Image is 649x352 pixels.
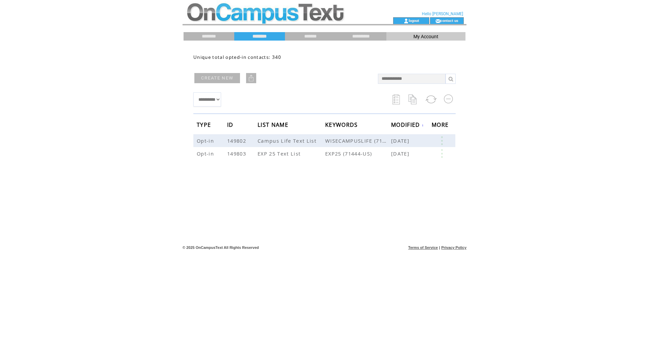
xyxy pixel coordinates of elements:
[258,122,290,126] a: LIST NAME
[408,245,438,250] a: Terms of Service
[258,150,302,157] span: EXP 25 Text List
[197,122,213,126] a: TYPE
[325,137,391,144] span: WISECAMPUSLIFE (71444-US)
[227,137,248,144] span: 149802
[193,54,282,60] span: Unique total opted-in contacts: 340
[422,11,463,16] span: Hello [PERSON_NAME]
[227,122,235,126] a: ID
[194,73,240,83] a: CREATE NEW
[439,245,440,250] span: |
[391,150,411,157] span: [DATE]
[258,137,318,144] span: Campus Life Text List
[227,150,248,157] span: 149803
[435,18,440,24] img: contact_us_icon.gif
[441,245,466,250] a: Privacy Policy
[197,119,213,132] span: TYPE
[248,75,255,81] img: upload.png
[258,119,290,132] span: LIST NAME
[325,122,360,126] a: KEYWORDS
[227,119,235,132] span: ID
[325,150,391,157] span: EXP25 (71444-US)
[409,18,419,23] a: logout
[440,18,458,23] a: contact us
[404,18,409,24] img: account_icon.gif
[432,119,450,132] span: MORE
[197,150,216,157] span: Opt-in
[197,137,216,144] span: Opt-in
[183,245,259,250] span: © 2025 OnCampusText All Rights Reserved
[413,34,438,39] span: My Account
[325,119,360,132] span: KEYWORDS
[391,123,424,127] a: MODIFIED↓
[391,119,422,132] span: MODIFIED
[391,137,411,144] span: [DATE]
